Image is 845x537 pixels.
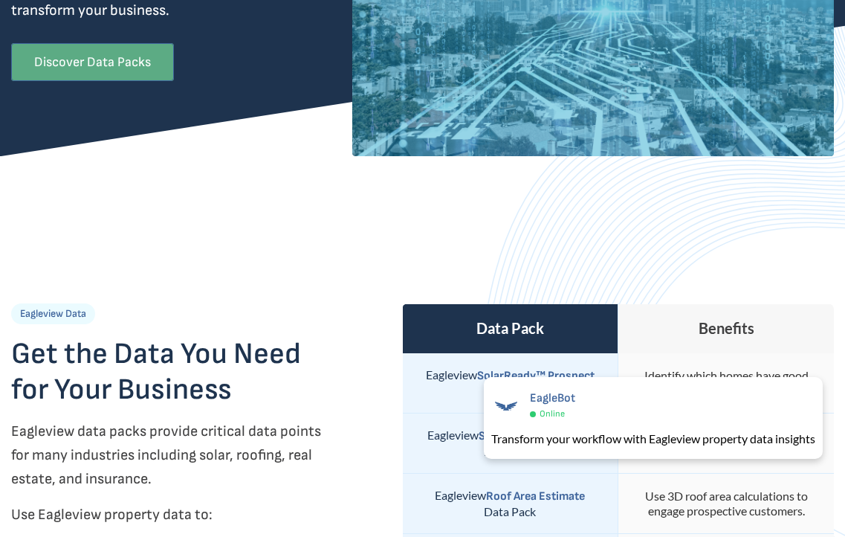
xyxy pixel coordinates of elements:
span: Online [540,408,565,419]
h2: Get the Data You Need for Your Business [11,336,328,408]
p: Use Eagleview property data to: [11,503,328,527]
td: Identify which homes have good potential for solar panels. [618,353,834,414]
p: Eagleview data packs provide critical data points for many industries including solar, roofing, r... [11,419,328,491]
div: Transform your workflow with Eagleview property data insights [491,430,815,448]
a: Discover Data Packs [11,43,174,81]
span: EagleBot [530,391,575,405]
p: Eagleview Data [11,303,95,324]
td: Eagleview Data Pack [403,474,618,534]
img: EagleBot [491,391,521,421]
td: Use 3D roof area calculations to engage prospective customers. [618,474,834,534]
td: Eagleview Data Pack [403,414,618,474]
a: SolarReady™ Prospect [477,367,595,382]
a: Roof Area Estimate [486,488,585,502]
th: Data Pack [403,304,618,353]
td: Eagleview Data Pack [403,353,618,414]
th: Benefits [618,304,834,353]
strong: Roof Area Estimate [486,489,585,504]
